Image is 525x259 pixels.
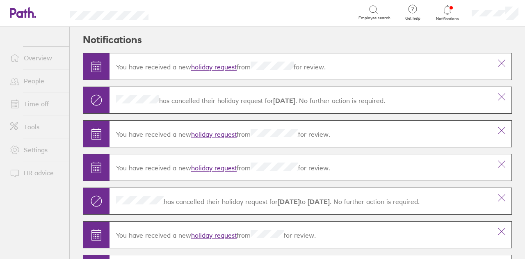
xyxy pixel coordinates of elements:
span: Employee search [358,16,390,21]
a: HR advice [3,165,69,181]
strong: [DATE] [306,198,330,206]
span: Get help [399,16,426,21]
a: Tools [3,119,69,135]
a: Overview [3,50,69,66]
h2: Notifications [83,27,142,53]
a: Settings [3,142,69,158]
span: Notifications [434,16,461,21]
p: has cancelled their holiday request for . No further action is required. [116,196,485,206]
p: You have received a new from for review. [116,129,485,138]
a: Notifications [434,4,461,21]
a: holiday request [191,131,237,139]
span: to [278,198,330,206]
p: You have received a new from for review. [116,163,485,172]
p: has cancelled their holiday request for . No further action is required. [116,95,485,105]
div: Search [171,9,192,16]
a: People [3,73,69,89]
a: holiday request [191,164,237,172]
a: holiday request [191,231,237,240]
a: holiday request [191,63,237,71]
a: Time off [3,96,69,112]
p: You have received a new from for review. [116,230,485,239]
strong: [DATE] [273,97,295,105]
strong: [DATE] [278,198,300,206]
p: You have received a new from for review. [116,62,485,71]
